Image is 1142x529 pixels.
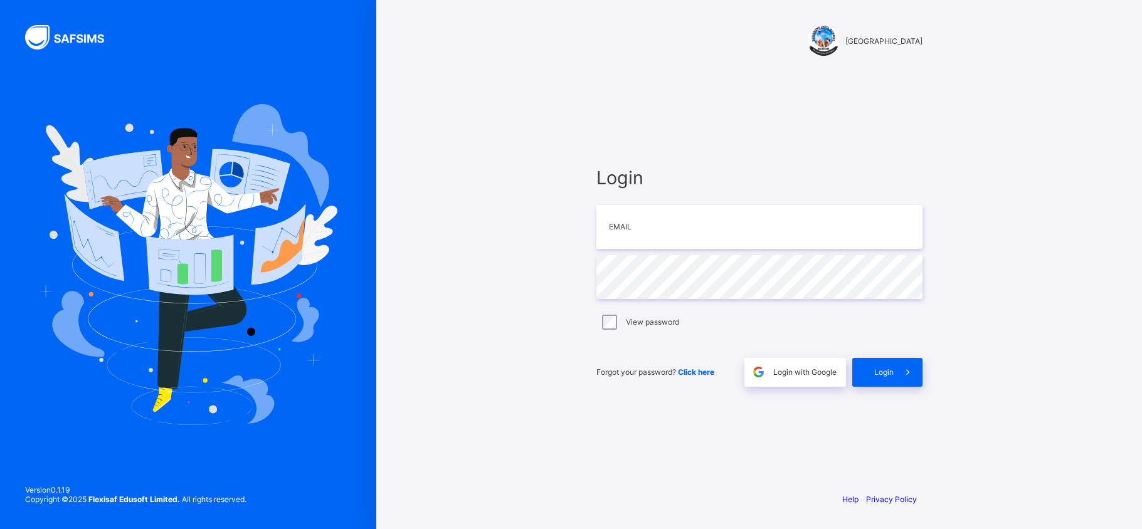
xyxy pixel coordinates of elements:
[25,25,119,50] img: SAFSIMS Logo
[25,485,246,495] span: Version 0.1.19
[874,367,894,377] span: Login
[25,495,246,504] span: Copyright © 2025 All rights reserved.
[842,495,859,504] a: Help
[866,495,917,504] a: Privacy Policy
[596,167,923,189] span: Login
[845,36,923,46] span: [GEOGRAPHIC_DATA]
[88,495,180,504] strong: Flexisaf Edusoft Limited.
[39,104,337,425] img: Hero Image
[751,365,766,379] img: google.396cfc9801f0270233282035f929180a.svg
[596,367,714,377] span: Forgot your password?
[773,367,837,377] span: Login with Google
[626,317,679,327] label: View password
[678,367,714,377] a: Click here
